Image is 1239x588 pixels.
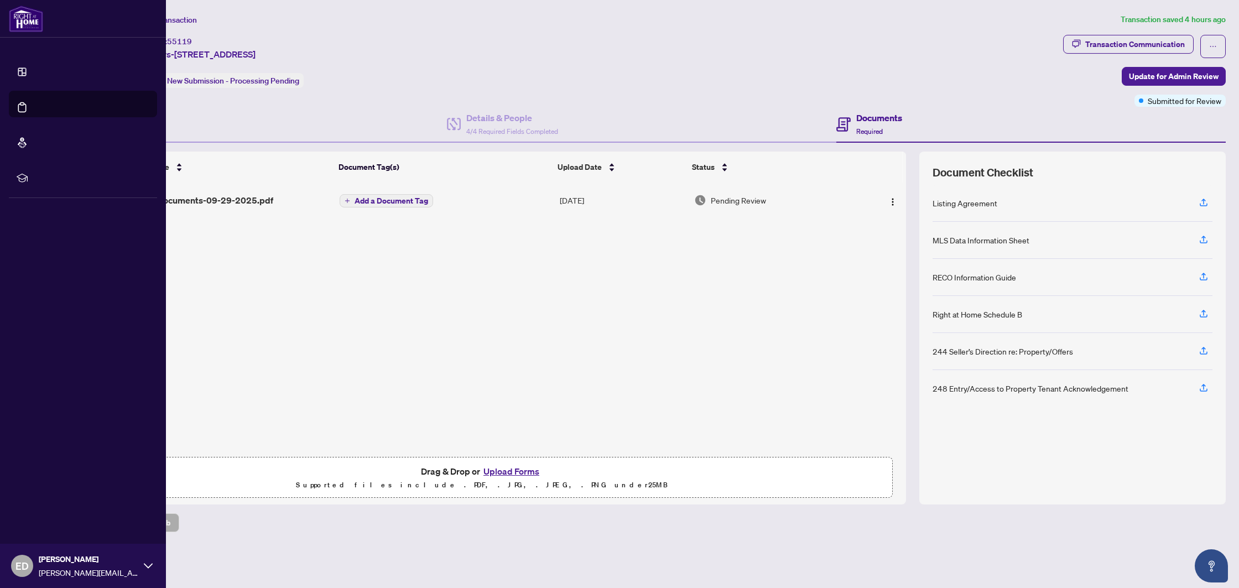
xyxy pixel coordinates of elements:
div: Transaction Communication [1085,35,1185,53]
div: Right at Home Schedule B [933,308,1022,320]
span: Required [856,127,883,136]
span: Drag & Drop or [421,464,543,478]
th: Document Tag(s) [334,152,553,183]
div: MLS Data Information Sheet [933,234,1029,246]
span: Pending Review [711,194,766,206]
button: Update for Admin Review [1122,67,1226,86]
button: Open asap [1195,549,1228,582]
span: ED [15,558,29,574]
div: RECO Information Guide [933,271,1016,283]
span: View Transaction [138,15,197,25]
button: Upload Forms [480,464,543,478]
h4: Details & People [466,111,558,124]
span: Update for Admin Review [1129,67,1219,85]
button: Add a Document Tag [340,194,433,208]
h4: Documents [856,111,902,124]
th: Upload Date [553,152,688,183]
span: [PERSON_NAME] [39,553,138,565]
span: plus [345,198,350,204]
span: digisign-documents-09-29-2025.pdf [122,194,273,207]
span: Document Checklist [933,165,1033,180]
span: New Submission - Processing Pending [167,76,299,86]
span: Status [692,161,715,173]
article: Transaction saved 4 hours ago [1121,13,1226,26]
td: [DATE] [555,183,690,218]
span: Upstairs-[STREET_ADDRESS] [137,48,256,61]
span: 4/4 Required Fields Completed [466,127,558,136]
th: Status [688,152,855,183]
img: Logo [888,197,897,206]
img: Document Status [694,194,706,206]
th: (1) File Name [117,152,334,183]
span: ellipsis [1209,43,1217,50]
img: logo [9,6,43,32]
span: Submitted for Review [1148,95,1221,107]
p: Supported files include .PDF, .JPG, .JPEG, .PNG under 25 MB [78,478,886,492]
button: Add a Document Tag [340,194,433,207]
span: Drag & Drop orUpload FormsSupported files include .PDF, .JPG, .JPEG, .PNG under25MB [71,457,892,498]
span: Add a Document Tag [355,197,428,205]
button: Logo [884,191,902,209]
span: Upload Date [558,161,602,173]
span: 55119 [167,37,192,46]
div: Listing Agreement [933,197,997,209]
div: 244 Seller’s Direction re: Property/Offers [933,345,1073,357]
span: [PERSON_NAME][EMAIL_ADDRESS][DOMAIN_NAME] [39,566,138,579]
button: Transaction Communication [1063,35,1194,54]
div: 248 Entry/Access to Property Tenant Acknowledgement [933,382,1128,394]
div: Status: [137,73,304,88]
